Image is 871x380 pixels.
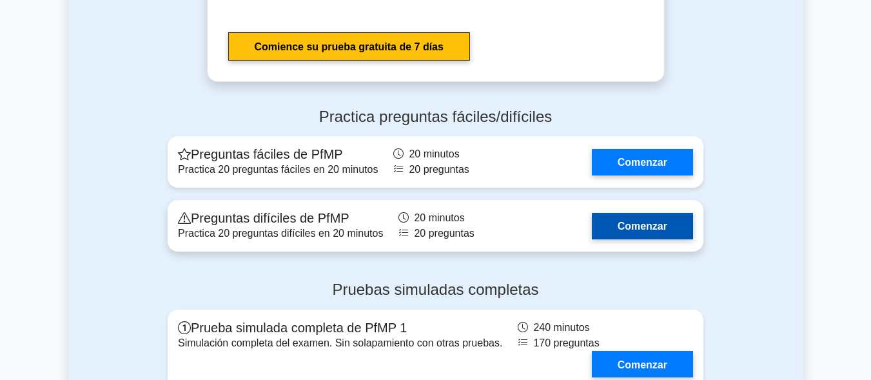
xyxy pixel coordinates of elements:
a: Comenzar [592,213,693,239]
a: Comenzar [592,351,693,377]
font: Practica preguntas fáciles/difíciles [319,108,553,125]
font: Pruebas simuladas completas [332,281,538,298]
a: Comenzar [592,149,693,175]
a: Comience su prueba gratuita de 7 días [228,32,470,60]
